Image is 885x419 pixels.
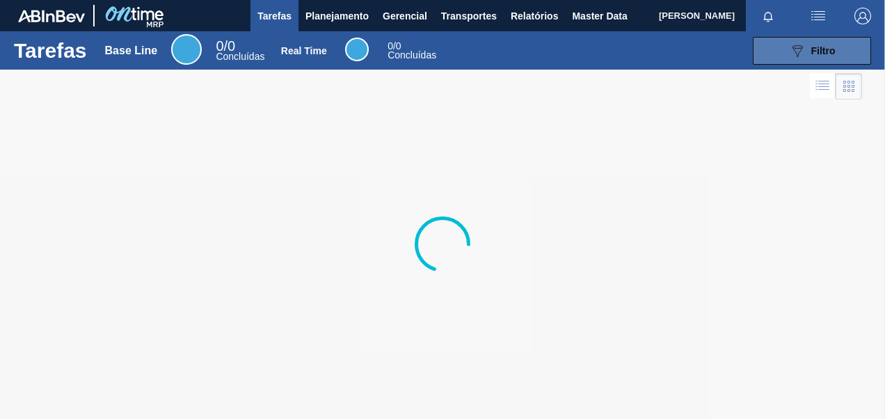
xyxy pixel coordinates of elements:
[345,38,369,61] div: Real Time
[753,37,871,65] button: Filtro
[18,10,85,22] img: TNhmsLtSVTkK8tSr43FrP2fwEKptu5GPRR3wAAAABJRU5ErkJggg==
[854,8,871,24] img: Logout
[14,42,87,58] h1: Tarefas
[105,45,158,57] div: Base Line
[441,8,497,24] span: Transportes
[281,45,327,56] div: Real Time
[388,40,401,52] span: / 0
[216,38,223,54] span: 0
[216,51,264,62] span: Concluídas
[388,49,436,61] span: Concluídas
[216,38,235,54] span: / 0
[257,8,292,24] span: Tarefas
[383,8,427,24] span: Gerencial
[811,45,836,56] span: Filtro
[572,8,627,24] span: Master Data
[171,34,202,65] div: Base Line
[810,8,827,24] img: userActions
[388,40,393,52] span: 0
[388,42,436,60] div: Real Time
[511,8,558,24] span: Relatórios
[216,40,264,61] div: Base Line
[305,8,369,24] span: Planejamento
[746,6,790,26] button: Notificações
